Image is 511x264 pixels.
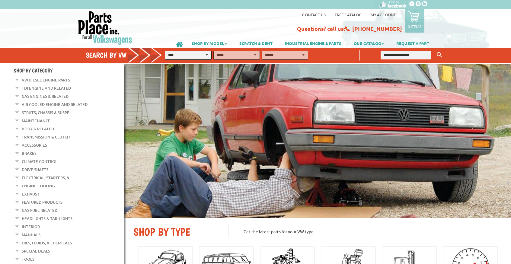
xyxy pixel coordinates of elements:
a: INDUSTRIAL ENGINE & PARTS [279,38,347,48]
a: SCRATCH & DENT [233,38,279,48]
a: Drive Shafts [22,166,48,173]
a: Oils, Fluids, & Chemicals [22,239,72,247]
a: Maintenance [22,117,50,125]
a: Exhaust [22,190,40,198]
a: VW Diesel Engine Parts [22,76,70,84]
a: SHOP BY MODEL [186,38,233,48]
a: REQUEST A PART [390,38,435,48]
a: Headlights & Tail Lights [22,215,72,222]
img: First slide [900x500] [124,64,511,218]
a: Brakes [22,149,37,157]
a: Gas Fuel Related [22,206,57,214]
a: Accessories [22,141,47,149]
a: Engine Cooling [22,182,55,190]
a: Free Catalog [335,12,362,17]
a: My Account [371,12,396,17]
a: Transmission & Clutch [22,133,70,141]
img: Parts Place Inc! [78,11,133,45]
h4: Shop By Category [14,67,124,74]
a: TDI Engine and Related [22,84,71,92]
h2: SHOP BY TYPE [133,225,219,238]
a: Special Deals [22,247,50,255]
a: Electrical, Starters, &... [22,174,72,182]
h4: Search by VW [86,51,168,59]
a: Gas Engines & Related [22,92,69,100]
a: Contact us [302,12,326,17]
p: Get the latest parts for your VW type [228,225,502,237]
a: OUR CATALOG [348,38,390,48]
a: Climate Control [22,157,57,165]
a: Interior [22,223,40,231]
a: 0 items [405,9,424,33]
a: Body & Related [22,125,54,133]
a: Struts, Chassis & Suspe... [22,109,72,116]
p: 0 items [408,24,421,29]
a: Featured Products [22,198,62,206]
a: Manuals [22,231,40,239]
button: Keyword Search [435,50,444,60]
a: Air Cooled Engine and Related [22,100,88,108]
a: Tools [22,255,34,263]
